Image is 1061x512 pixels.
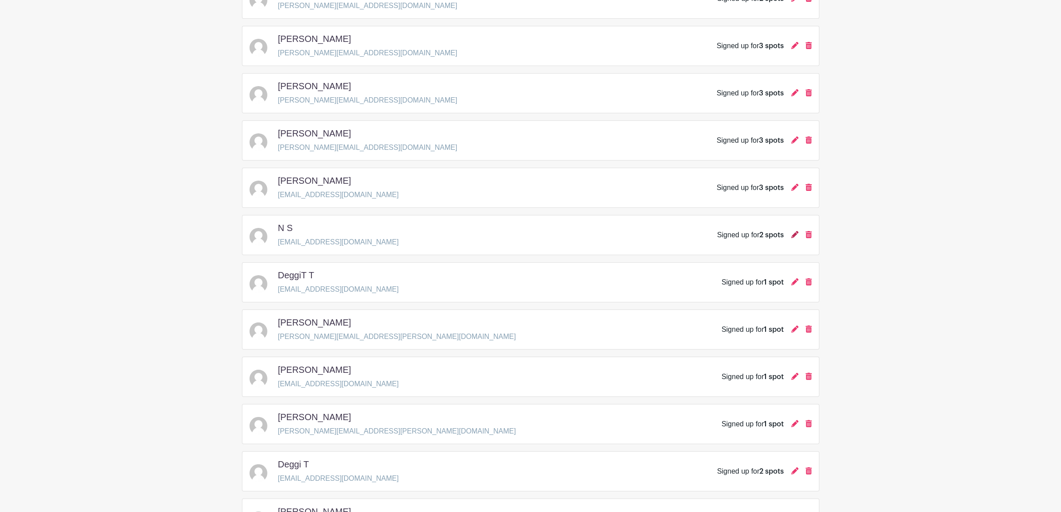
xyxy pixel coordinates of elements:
[759,90,784,97] span: 3 spots
[760,231,784,239] span: 2 spots
[278,270,315,281] h5: DeggiT T
[278,95,458,106] p: [PERSON_NAME][EMAIL_ADDRESS][DOMAIN_NAME]
[278,473,399,484] p: [EMAIL_ADDRESS][DOMAIN_NAME]
[278,364,351,375] h5: [PERSON_NAME]
[278,331,516,342] p: [PERSON_NAME][EMAIL_ADDRESS][PERSON_NAME][DOMAIN_NAME]
[764,421,784,428] span: 1 spot
[250,181,267,198] img: default-ce2991bfa6775e67f084385cd625a349d9dcbb7a52a09fb2fda1e96e2d18dcdb.png
[278,459,309,470] h5: Deggi T
[759,42,784,50] span: 3 spots
[278,0,458,11] p: [PERSON_NAME][EMAIL_ADDRESS][DOMAIN_NAME]
[278,81,351,91] h5: [PERSON_NAME]
[250,133,267,151] img: default-ce2991bfa6775e67f084385cd625a349d9dcbb7a52a09fb2fda1e96e2d18dcdb.png
[250,417,267,435] img: default-ce2991bfa6775e67f084385cd625a349d9dcbb7a52a09fb2fda1e96e2d18dcdb.png
[759,137,784,144] span: 3 spots
[717,230,784,240] div: Signed up for
[250,275,267,293] img: default-ce2991bfa6775e67f084385cd625a349d9dcbb7a52a09fb2fda1e96e2d18dcdb.png
[717,466,784,477] div: Signed up for
[717,41,784,51] div: Signed up for
[278,142,458,153] p: [PERSON_NAME][EMAIL_ADDRESS][DOMAIN_NAME]
[278,190,399,200] p: [EMAIL_ADDRESS][DOMAIN_NAME]
[278,48,458,58] p: [PERSON_NAME][EMAIL_ADDRESS][DOMAIN_NAME]
[721,419,784,429] div: Signed up for
[764,279,784,286] span: 1 spot
[250,86,267,104] img: default-ce2991bfa6775e67f084385cd625a349d9dcbb7a52a09fb2fda1e96e2d18dcdb.png
[278,175,351,186] h5: [PERSON_NAME]
[278,128,351,139] h5: [PERSON_NAME]
[278,317,351,328] h5: [PERSON_NAME]
[717,135,784,146] div: Signed up for
[717,88,784,99] div: Signed up for
[250,228,267,246] img: default-ce2991bfa6775e67f084385cd625a349d9dcbb7a52a09fb2fda1e96e2d18dcdb.png
[764,326,784,333] span: 1 spot
[278,426,516,437] p: [PERSON_NAME][EMAIL_ADDRESS][PERSON_NAME][DOMAIN_NAME]
[250,370,267,388] img: default-ce2991bfa6775e67f084385cd625a349d9dcbb7a52a09fb2fda1e96e2d18dcdb.png
[721,277,784,288] div: Signed up for
[721,372,784,382] div: Signed up for
[760,468,784,475] span: 2 spots
[278,412,351,422] h5: [PERSON_NAME]
[721,324,784,335] div: Signed up for
[278,379,399,389] p: [EMAIL_ADDRESS][DOMAIN_NAME]
[278,223,293,233] h5: N S
[764,373,784,380] span: 1 spot
[250,322,267,340] img: default-ce2991bfa6775e67f084385cd625a349d9dcbb7a52a09fb2fda1e96e2d18dcdb.png
[250,464,267,482] img: default-ce2991bfa6775e67f084385cd625a349d9dcbb7a52a09fb2fda1e96e2d18dcdb.png
[250,39,267,57] img: default-ce2991bfa6775e67f084385cd625a349d9dcbb7a52a09fb2fda1e96e2d18dcdb.png
[278,284,399,295] p: [EMAIL_ADDRESS][DOMAIN_NAME]
[717,182,784,193] div: Signed up for
[278,237,399,248] p: [EMAIL_ADDRESS][DOMAIN_NAME]
[278,33,351,44] h5: [PERSON_NAME]
[759,184,784,191] span: 3 spots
